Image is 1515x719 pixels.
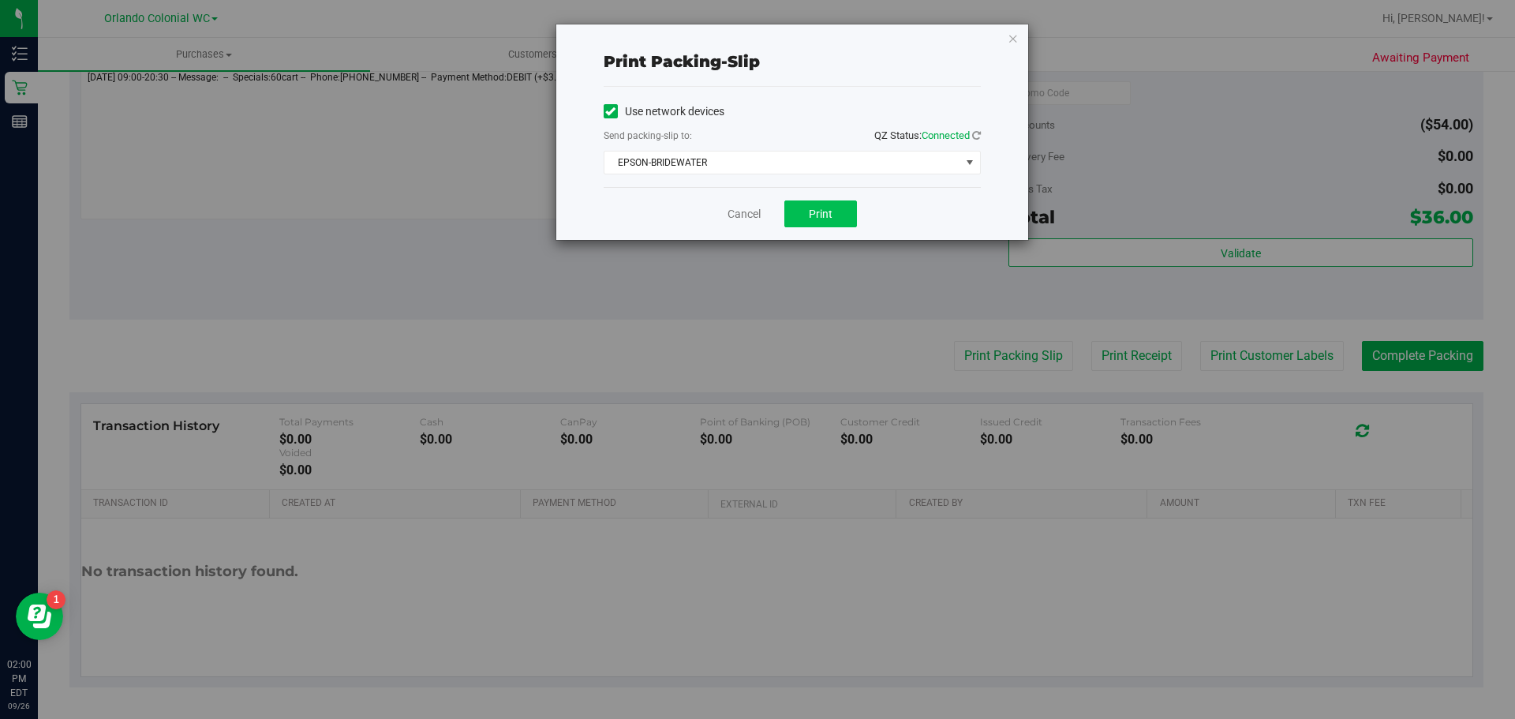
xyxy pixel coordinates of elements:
[16,593,63,640] iframe: Resource center
[604,152,960,174] span: EPSON-BRIDEWATER
[604,52,760,71] span: Print packing-slip
[809,208,832,220] span: Print
[959,152,979,174] span: select
[784,200,857,227] button: Print
[604,129,692,143] label: Send packing-slip to:
[874,129,981,141] span: QZ Status:
[47,590,65,609] iframe: Resource center unread badge
[922,129,970,141] span: Connected
[728,206,761,223] a: Cancel
[604,103,724,120] label: Use network devices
